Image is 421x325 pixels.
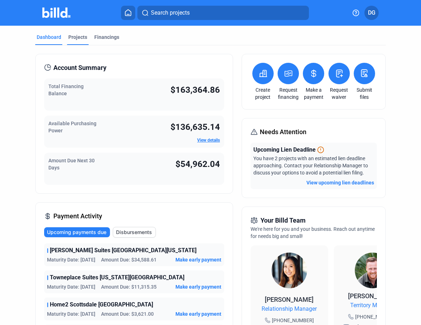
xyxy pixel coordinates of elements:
span: Amount Due: $34,588.61 [101,256,157,263]
span: DG [368,9,375,17]
span: Amount Due: $11,315.35 [101,283,157,290]
span: Upcoming payments due [47,229,106,236]
span: Home2 Scottsdale [GEOGRAPHIC_DATA] [50,300,153,309]
div: Financings [94,34,119,41]
span: Relationship Manager [262,305,317,313]
a: Create project [251,86,275,101]
button: Disbursements [113,227,156,238]
span: Disbursements [116,229,152,236]
a: Submit files [352,86,377,101]
span: Amount Due: $3,621.00 [101,310,154,318]
span: [PHONE_NUMBER] [272,317,314,324]
a: Make a payment [301,86,326,101]
span: $136,635.14 [170,122,220,132]
span: We're here for you and your business. Reach out anytime for needs big and small! [251,226,375,239]
span: $54,962.04 [175,159,220,169]
span: [PERSON_NAME] [348,292,397,300]
span: Available Purchasing Power [48,121,96,133]
span: Amount Due Next 30 Days [48,158,95,171]
button: View upcoming lien deadlines [306,179,374,186]
span: Maturity Date: [DATE] [47,310,95,318]
button: Make early payment [175,283,221,290]
span: Needs Attention [260,127,306,137]
a: Request financing [276,86,301,101]
img: Billd Company Logo [42,7,70,18]
img: Relationship Manager [272,253,307,288]
span: Search projects [151,9,190,17]
button: Make early payment [175,310,221,318]
button: Upcoming payments due [44,227,110,237]
button: Make early payment [175,256,221,263]
button: DG [364,6,379,20]
span: [PERSON_NAME] [265,296,314,303]
span: Total Financing Balance [48,83,84,96]
span: Towneplace Suites [US_STATE][GEOGRAPHIC_DATA] [50,273,184,282]
a: Request waiver [327,86,352,101]
span: Upcoming Lien Deadline [253,146,316,154]
span: [PERSON_NAME] Suites [GEOGRAPHIC_DATA][US_STATE] [50,246,196,255]
span: Your Billd Team [261,215,306,225]
span: Payment Activity [53,211,102,221]
span: [PHONE_NUMBER] [355,313,397,320]
img: Territory Manager [355,253,390,288]
span: Account Summary [53,63,106,73]
a: View details [197,138,220,143]
span: Maturity Date: [DATE] [47,283,95,290]
span: Maturity Date: [DATE] [47,256,95,263]
span: You have 2 projects with an estimated lien deadline approaching. Contact your Relationship Manage... [253,156,368,176]
span: $163,364.86 [170,85,220,95]
button: Search projects [137,6,309,20]
div: Dashboard [37,34,61,41]
div: Projects [68,34,87,41]
span: Territory Manager [350,301,395,310]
